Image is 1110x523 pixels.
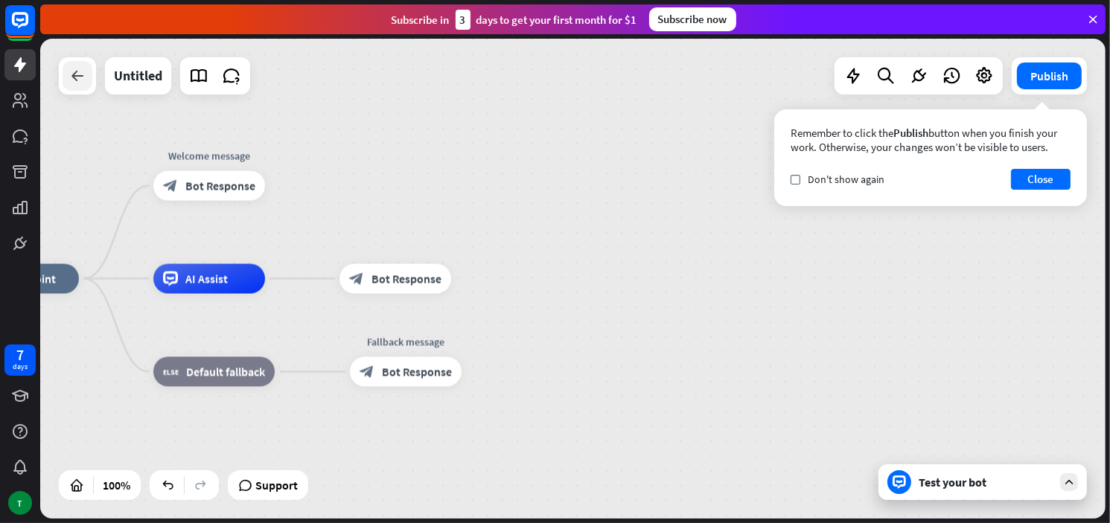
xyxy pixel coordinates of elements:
[186,365,265,379] span: Default fallback
[13,362,28,372] div: days
[456,10,471,30] div: 3
[8,491,32,515] div: T
[255,473,298,497] span: Support
[893,126,928,140] span: Publish
[1011,169,1071,190] button: Close
[919,475,1053,490] div: Test your bot
[392,10,637,30] div: Subscribe in days to get your first month for $1
[16,348,24,362] div: 7
[142,149,276,164] div: Welcome message
[791,126,1071,154] div: Remember to click the button when you finish your work. Otherwise, your changes won’t be visible ...
[185,179,255,193] span: Bot Response
[808,173,884,186] span: Don't show again
[4,344,36,376] a: 7 days
[114,57,162,94] div: Untitled
[12,6,57,51] button: Open LiveChat chat widget
[360,365,374,379] i: block_bot_response
[98,473,135,497] div: 100%
[649,7,736,31] div: Subscribe now
[349,272,364,286] i: block_bot_response
[163,179,178,193] i: block_bot_response
[382,365,452,379] span: Bot Response
[1017,62,1082,89] button: Publish
[185,272,228,286] span: AI Assist
[163,365,179,379] i: block_fallback
[339,335,473,350] div: Fallback message
[371,272,441,286] span: Bot Response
